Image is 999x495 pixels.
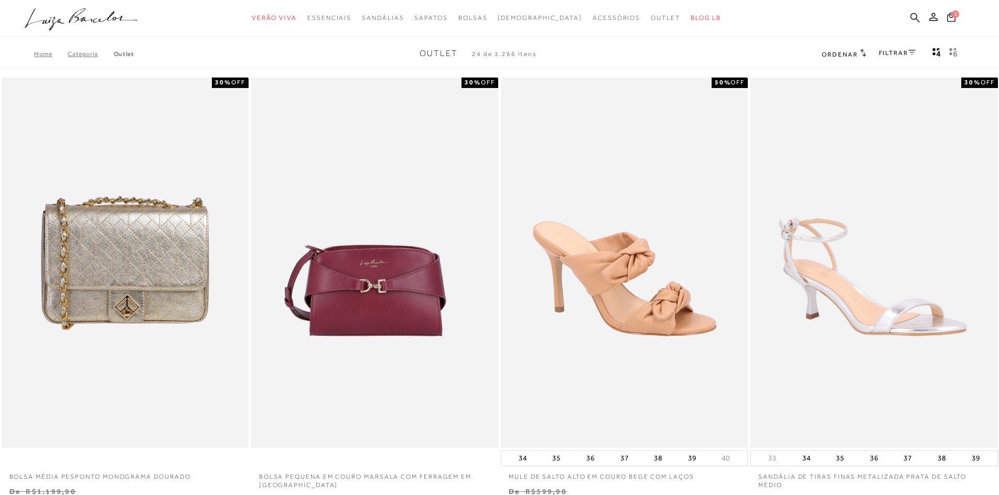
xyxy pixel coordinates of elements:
[465,79,481,86] strong: 30%
[458,14,488,21] span: Bolsas
[362,14,404,21] span: Sandálias
[362,8,404,28] a: categoryNavScreenReaderText
[867,451,882,466] button: 36
[472,50,537,58] span: 24 de 3.266 itens
[502,79,747,446] img: MULE DE SALTO ALTO EM COURO BEGE COM LAÇOS
[651,8,680,28] a: categoryNavScreenReaderText
[651,451,665,466] button: 38
[715,79,731,86] strong: 50%
[3,79,248,446] img: Bolsa média pesponto monograma dourado
[969,451,983,466] button: 39
[929,47,944,61] button: Mostrar 4 produtos por linha
[685,451,700,466] button: 39
[215,79,231,86] strong: 30%
[252,14,297,21] span: Verão Viva
[718,453,733,463] button: 40
[952,10,959,18] span: 0
[765,453,780,463] button: 33
[946,47,961,61] button: gridText6Desc
[502,79,747,446] a: MULE DE SALTO ALTO EM COURO BEGE COM LAÇOS MULE DE SALTO ALTO EM COURO BEGE COM LAÇOS
[944,12,959,26] button: 0
[515,451,530,466] button: 34
[833,451,847,466] button: 35
[114,50,134,58] a: Outlet
[458,8,488,28] a: categoryNavScreenReaderText
[593,8,640,28] a: categoryNavScreenReaderText
[593,14,640,21] span: Acessórios
[307,8,351,28] a: categoryNavScreenReaderText
[252,79,497,446] a: BOLSA PEQUENA EM COURO MARSALA COM FERRAGEM EM GANCHO BOLSA PEQUENA EM COURO MARSALA COM FERRAGEM...
[420,49,458,58] span: Outlet
[900,451,915,466] button: 37
[252,8,297,28] a: categoryNavScreenReaderText
[981,79,995,86] span: OFF
[583,451,598,466] button: 36
[3,79,248,446] a: Bolsa média pesponto monograma dourado Bolsa média pesponto monograma dourado
[822,51,857,58] span: Ordenar
[879,49,916,57] a: FILTRAR
[498,8,582,28] a: noSubCategoriesText
[750,466,997,490] a: SANDÁLIA DE TIRAS FINAS METALIZADA PRATA DE SALTO MÉDIO
[307,14,351,21] span: Essenciais
[231,79,245,86] span: OFF
[68,50,113,58] a: Categoria
[799,451,814,466] button: 34
[731,79,745,86] span: OFF
[751,79,996,446] a: SANDÁLIA DE TIRAS FINAS METALIZADA PRATA DE SALTO MÉDIO SANDÁLIA DE TIRAS FINAS METALIZADA PRATA ...
[252,79,497,446] img: BOLSA PEQUENA EM COURO MARSALA COM FERRAGEM EM GANCHO
[251,466,498,490] a: BOLSA PEQUENA EM COURO MARSALA COM FERRAGEM EM [GEOGRAPHIC_DATA]
[34,50,68,58] a: Home
[751,79,996,446] img: SANDÁLIA DE TIRAS FINAS METALIZADA PRATA DE SALTO MÉDIO
[481,79,495,86] span: OFF
[691,14,721,21] span: BLOG LB
[617,451,632,466] button: 37
[501,466,748,481] a: MULE DE SALTO ALTO EM COURO BEGE COM LAÇOS
[2,466,249,481] a: Bolsa média pesponto monograma dourado
[691,8,721,28] a: BLOG LB
[964,79,981,86] strong: 30%
[651,14,680,21] span: Outlet
[934,451,949,466] button: 38
[414,14,447,21] span: Sapatos
[414,8,447,28] a: categoryNavScreenReaderText
[498,14,582,21] span: [DEMOGRAPHIC_DATA]
[549,451,564,466] button: 35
